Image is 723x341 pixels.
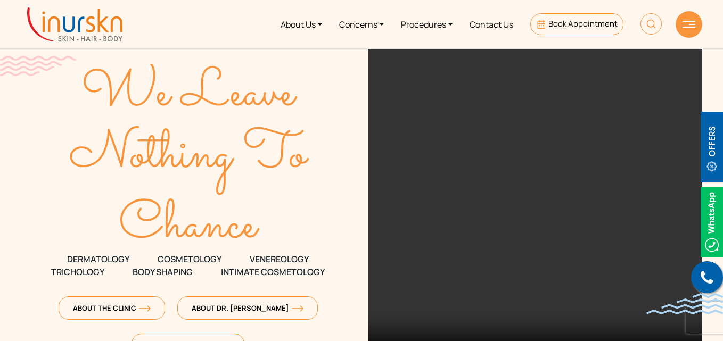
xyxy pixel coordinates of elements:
img: hamLine.svg [683,21,695,28]
text: We Leave [81,55,298,134]
span: DERMATOLOGY [67,253,129,265]
a: Concerns [331,4,392,44]
span: TRICHOLOGY [51,265,104,278]
text: Nothing To [70,116,310,195]
span: COSMETOLOGY [158,253,221,265]
span: Book Appointment [548,18,618,29]
a: Book Appointment [530,13,623,35]
span: About The Clinic [73,303,151,313]
img: orange-arrow [292,305,303,312]
span: VENEREOLOGY [250,253,309,265]
span: Body Shaping [133,265,193,278]
img: HeaderSearch [640,13,662,35]
a: About The Clinicorange-arrow [59,296,165,320]
img: orange-arrow [139,305,151,312]
img: offerBt [701,112,723,182]
a: Whatsappicon [701,215,723,227]
img: Whatsappicon [701,187,723,257]
img: inurskn-logo [27,7,122,41]
span: About Dr. [PERSON_NAME] [192,303,303,313]
a: About Us [272,4,331,44]
a: About Dr. [PERSON_NAME]orange-arrow [177,296,318,320]
span: Intimate Cosmetology [221,265,325,278]
text: Chance [119,187,260,265]
img: bluewave [646,293,723,314]
a: Procedures [392,4,461,44]
a: Contact Us [461,4,522,44]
